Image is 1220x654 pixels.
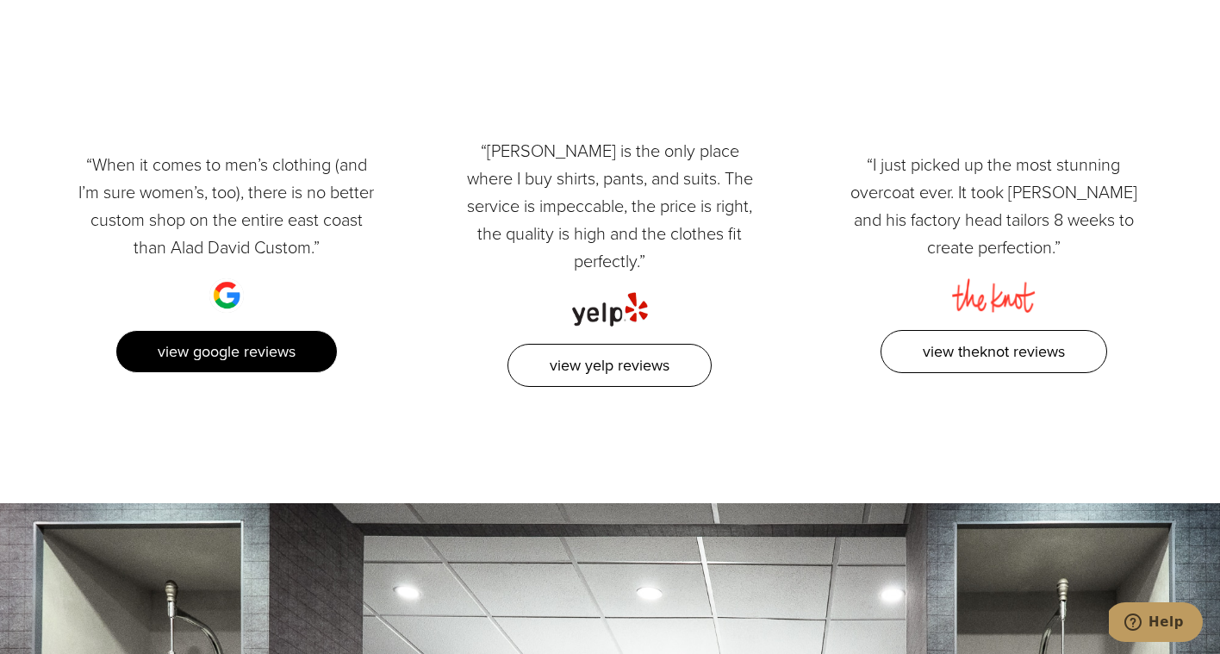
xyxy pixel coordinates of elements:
[881,330,1107,374] a: View TheKnot Reviews
[572,275,648,327] img: yelp
[76,151,377,261] p: “When it comes to men’s clothing (and I’m sure women’s, too), there is no better custom shop on t...
[952,261,1036,313] img: the knot
[115,330,338,374] a: View Google Reviews
[209,261,244,313] img: google
[1109,602,1203,645] iframe: Opens a widget where you can chat to one of our agents
[843,151,1144,261] p: “I just picked up the most stunning overcoat ever. It took [PERSON_NAME] and his factory head tai...
[459,137,761,275] p: “[PERSON_NAME] is the only place where I buy shirts, pants, and suits. The service is impeccable,...
[507,344,712,388] a: View Yelp Reviews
